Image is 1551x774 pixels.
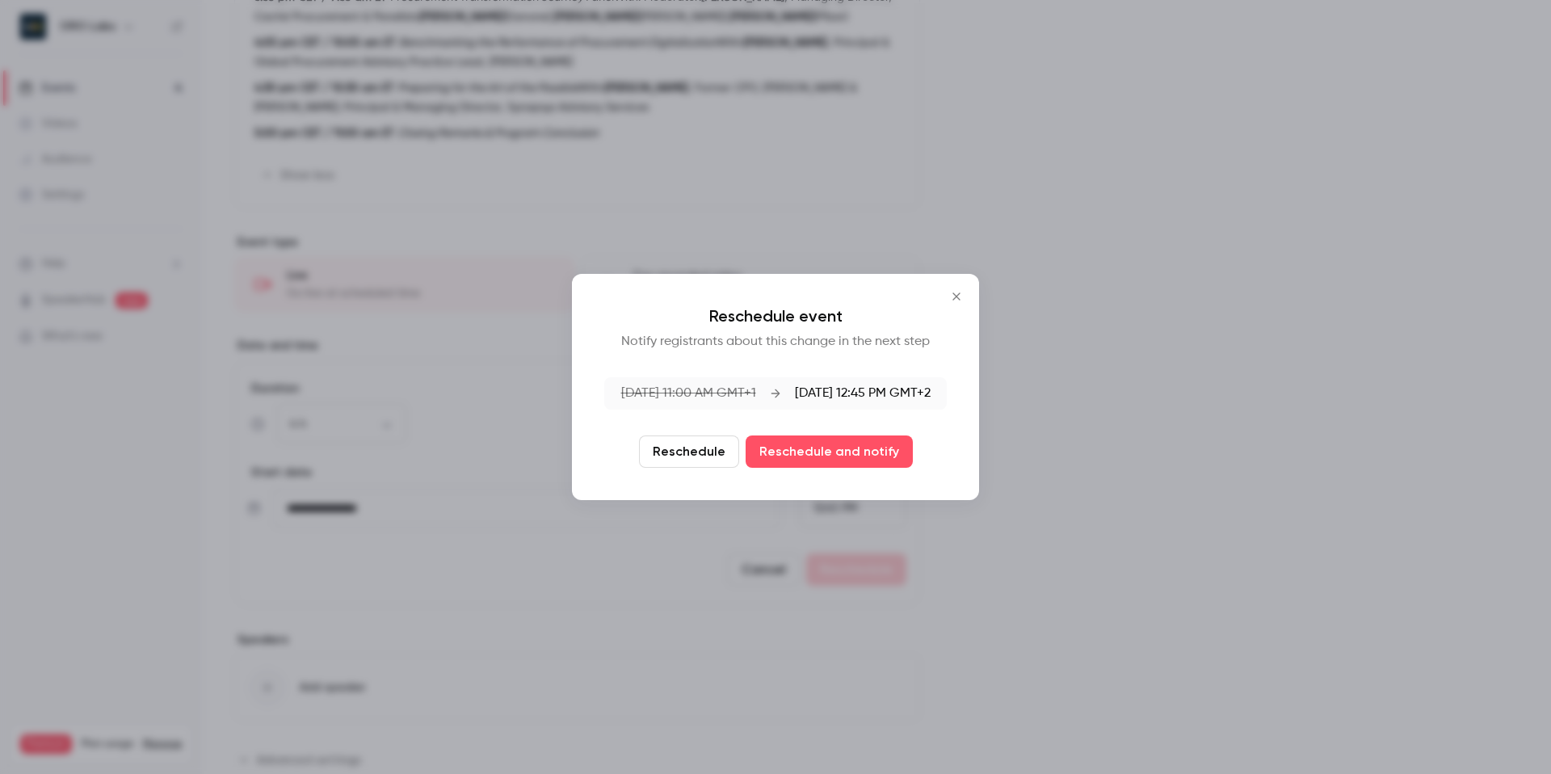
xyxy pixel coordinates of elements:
button: Reschedule and notify [746,435,913,468]
button: Reschedule [639,435,739,468]
p: [DATE] 12:45 PM GMT+2 [795,384,931,403]
button: Close [940,280,973,313]
p: [DATE] 11:00 AM GMT+1 [621,384,756,403]
p: Notify registrants about this change in the next step [604,332,947,351]
p: Reschedule event [604,306,947,326]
